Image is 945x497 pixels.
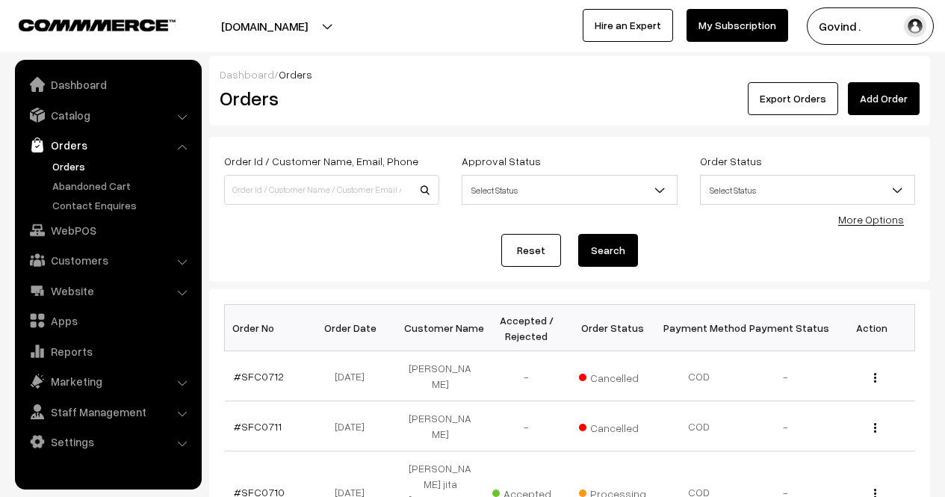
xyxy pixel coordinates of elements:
th: Order Date [311,305,397,351]
button: [DOMAIN_NAME] [169,7,360,45]
img: Menu [874,423,876,433]
img: user [904,15,926,37]
div: / [220,67,920,82]
a: Catalog [19,102,196,129]
td: [DATE] [311,351,397,401]
a: Reset [501,234,561,267]
h2: Orders [220,87,438,110]
span: Select Status [700,175,915,205]
a: Contact Enquires [49,197,196,213]
a: Apps [19,307,196,334]
a: Customers [19,247,196,274]
th: Action [828,305,915,351]
label: Order Id / Customer Name, Email, Phone [224,153,418,169]
th: Order No [225,305,312,351]
td: - [483,351,570,401]
a: More Options [838,213,904,226]
img: Menu [874,373,876,383]
a: Website [19,277,196,304]
td: - [743,401,829,451]
span: Orders [279,68,312,81]
td: [PERSON_NAME] [397,351,484,401]
button: Govind . [807,7,934,45]
a: My Subscription [687,9,788,42]
span: Cancelled [579,366,654,386]
a: Settings [19,428,196,455]
a: Marketing [19,368,196,395]
td: [PERSON_NAME] [397,401,484,451]
input: Order Id / Customer Name / Customer Email / Customer Phone [224,175,439,205]
a: WebPOS [19,217,196,244]
a: Orders [49,158,196,174]
td: COD [656,401,743,451]
span: Select Status [462,177,676,203]
label: Approval Status [462,153,541,169]
td: COD [656,351,743,401]
a: #SFC0712 [234,370,284,383]
a: Staff Management [19,398,196,425]
a: Hire an Expert [583,9,673,42]
th: Payment Method [656,305,743,351]
td: - [483,401,570,451]
span: Select Status [462,175,677,205]
th: Accepted / Rejected [483,305,570,351]
a: Orders [19,132,196,158]
td: - [743,351,829,401]
th: Order Status [570,305,657,351]
a: Add Order [848,82,920,115]
label: Order Status [700,153,762,169]
th: Customer Name [397,305,484,351]
td: [DATE] [311,401,397,451]
th: Payment Status [743,305,829,351]
button: Search [578,234,638,267]
a: Reports [19,338,196,365]
a: COMMMERCE [19,15,149,33]
a: Abandoned Cart [49,178,196,194]
button: Export Orders [748,82,838,115]
a: #SFC0711 [234,420,282,433]
span: Select Status [701,177,914,203]
img: COMMMERCE [19,19,176,31]
span: Cancelled [579,416,654,436]
a: Dashboard [220,68,274,81]
a: Dashboard [19,71,196,98]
